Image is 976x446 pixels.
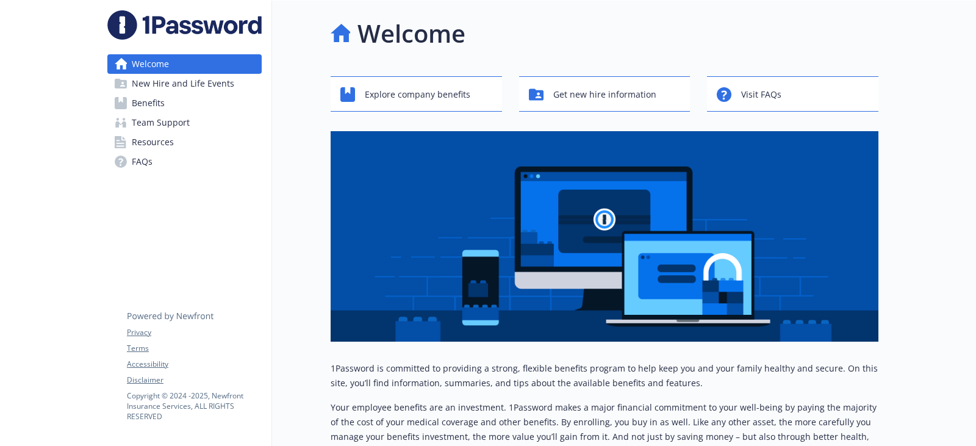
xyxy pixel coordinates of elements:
span: Explore company benefits [365,83,470,106]
span: Get new hire information [553,83,656,106]
a: Team Support [107,113,262,132]
button: Visit FAQs [707,76,878,112]
span: Resources [132,132,174,152]
span: New Hire and Life Events [132,74,234,93]
button: Explore company benefits [331,76,502,112]
button: Get new hire information [519,76,691,112]
span: Visit FAQs [741,83,781,106]
a: Welcome [107,54,262,74]
a: Accessibility [127,359,261,370]
span: FAQs [132,152,152,171]
span: Welcome [132,54,169,74]
a: Benefits [107,93,262,113]
span: Benefits [132,93,165,113]
h1: Welcome [357,15,465,52]
a: New Hire and Life Events [107,74,262,93]
img: overview page banner [331,131,878,342]
a: FAQs [107,152,262,171]
p: 1Password is committed to providing a strong, flexible benefits program to help keep you and your... [331,361,878,390]
a: Privacy [127,327,261,338]
a: Terms [127,343,261,354]
a: Resources [107,132,262,152]
a: Disclaimer [127,375,261,386]
span: Team Support [132,113,190,132]
p: Copyright © 2024 - 2025 , Newfront Insurance Services, ALL RIGHTS RESERVED [127,390,261,422]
